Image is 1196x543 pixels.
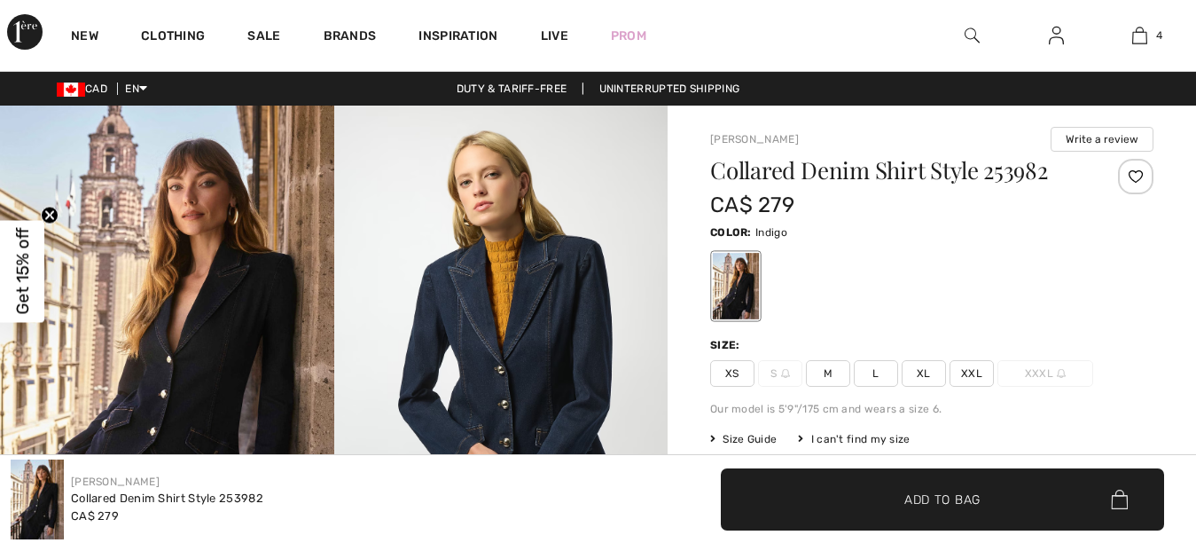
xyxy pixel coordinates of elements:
[71,28,98,47] a: New
[541,27,568,45] a: Live
[710,159,1080,182] h1: Collared Denim Shirt Style 253982
[710,431,777,447] span: Size Guide
[713,253,759,319] div: Indigo
[997,360,1093,387] span: XXXL
[781,369,790,378] img: ring-m.svg
[710,193,794,217] span: CA$ 279
[71,490,263,508] div: Collared Denim Shirt Style 253982
[1111,490,1128,509] img: Bag.svg
[710,360,754,387] span: XS
[806,360,850,387] span: M
[7,14,43,50] img: 1ère Avenue
[57,83,114,95] span: CAD
[904,490,981,508] span: Add to Bag
[11,460,64,539] img: Collared Denim Shirt Style 253982
[324,28,377,47] a: Brands
[798,431,910,447] div: I can't find my size
[710,337,744,353] div: Size:
[12,228,33,315] span: Get 15% off
[721,468,1164,531] button: Add to Bag
[710,401,1153,417] div: Our model is 5'9"/175 cm and wears a size 6.
[710,133,799,146] a: [PERSON_NAME]
[1057,369,1066,378] img: ring-m.svg
[1035,25,1078,47] a: Sign In
[950,360,994,387] span: XXL
[755,226,787,239] span: Indigo
[57,83,85,97] img: Canadian Dollar
[71,509,119,523] span: CA$ 279
[758,360,802,387] span: S
[710,226,752,239] span: Color:
[854,360,898,387] span: L
[418,28,497,47] span: Inspiration
[611,27,646,45] a: Prom
[1132,25,1147,46] img: My Bag
[125,83,147,95] span: EN
[965,25,980,46] img: search the website
[1099,25,1181,46] a: 4
[1051,127,1153,152] button: Write a review
[902,360,946,387] span: XL
[71,476,160,488] a: [PERSON_NAME]
[41,207,59,224] button: Close teaser
[141,28,205,47] a: Clothing
[1049,25,1064,46] img: My Info
[1156,28,1162,43] span: 4
[247,28,280,47] a: Sale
